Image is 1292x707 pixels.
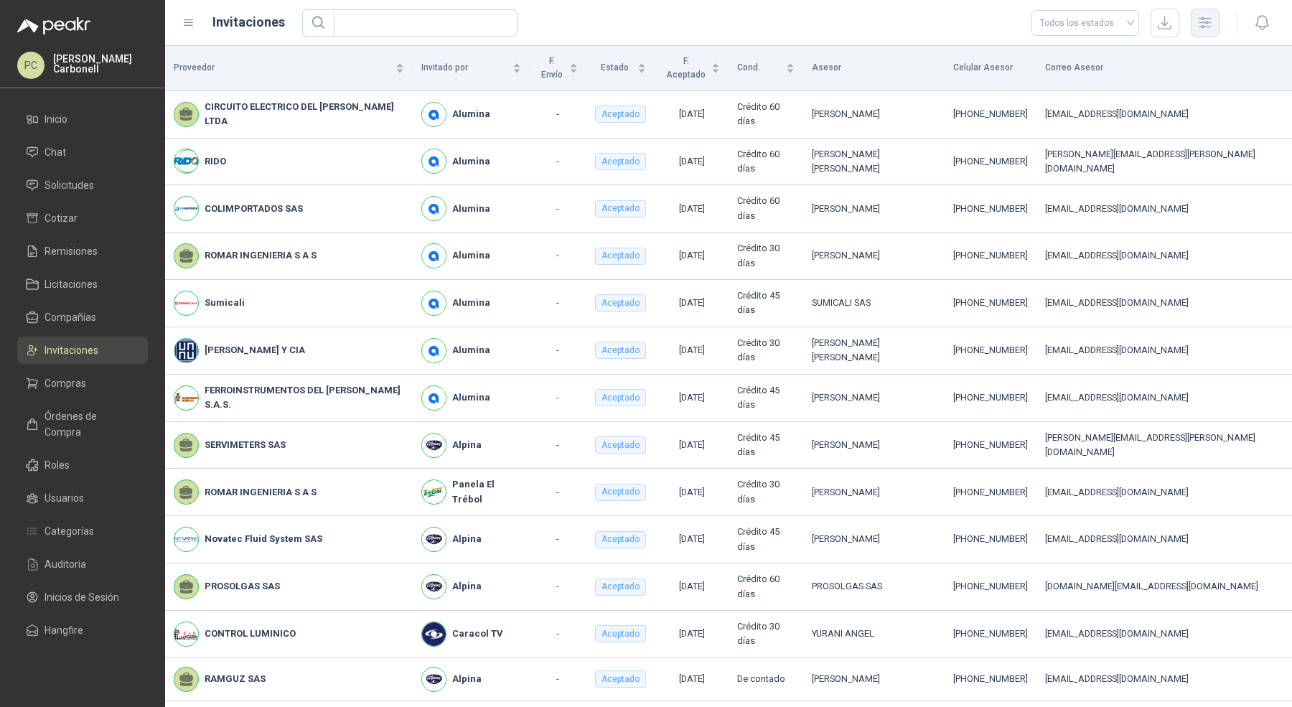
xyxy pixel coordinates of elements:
th: Estado [586,46,655,91]
span: Remisiones [45,243,98,259]
div: [EMAIL_ADDRESS][DOMAIN_NAME] [1045,343,1283,357]
img: Logo peakr [17,17,90,34]
img: Company Logo [422,386,446,410]
span: Proveedor [174,61,393,75]
img: Company Logo [174,149,198,173]
div: Aceptado [595,200,646,217]
span: [DATE] [679,250,705,261]
img: Company Logo [422,622,446,646]
a: Inicio [17,106,148,133]
b: [PERSON_NAME] Y CIA [205,343,305,357]
div: [PERSON_NAME] [PERSON_NAME] [812,147,936,177]
div: [PHONE_NUMBER] [953,107,1028,121]
span: [DATE] [679,156,705,167]
span: Usuarios [45,490,84,506]
th: Proveedor [165,46,413,91]
div: Aceptado [595,294,646,312]
span: - [556,487,559,497]
b: ROMAR INGENIERIA S A S [205,248,317,263]
a: Usuarios [17,484,148,512]
div: Aceptado [595,670,646,688]
img: Company Logo [422,575,446,599]
b: CIRCUITO ELECTRICO DEL [PERSON_NAME] LTDA [205,100,404,129]
div: Aceptado [595,248,646,265]
span: [DATE] [679,628,705,639]
div: Crédito 45 días [737,525,794,554]
div: [PERSON_NAME][EMAIL_ADDRESS][PERSON_NAME][DOMAIN_NAME] [1045,431,1283,460]
span: [DATE] [679,203,705,214]
b: Alpina [452,438,482,452]
span: [DATE] [679,439,705,450]
div: SUMICALI SAS [812,296,936,310]
div: Crédito 30 días [737,477,794,507]
span: F. Envío [538,55,566,82]
img: Company Logo [422,103,446,126]
span: Solicitudes [45,177,94,193]
div: Aceptado [595,106,646,123]
b: Alpina [452,672,482,686]
b: Panela El Trébol [452,477,521,507]
a: Inicios de Sesión [17,584,148,611]
div: Aceptado [595,625,646,642]
a: Compañías [17,304,148,331]
div: [EMAIL_ADDRESS][DOMAIN_NAME] [1045,248,1283,263]
div: Crédito 30 días [737,619,794,649]
b: COLIMPORTADOS SAS [205,202,303,216]
a: Auditoria [17,551,148,578]
span: - [556,297,559,308]
b: Alumina [452,248,490,263]
div: Crédito 45 días [737,431,794,460]
h1: Invitaciones [212,12,285,32]
a: Categorías [17,518,148,545]
div: [EMAIL_ADDRESS][DOMAIN_NAME] [1045,202,1283,216]
div: [PHONE_NUMBER] [953,438,1028,452]
img: Company Logo [422,434,446,457]
div: [PERSON_NAME] [812,202,936,216]
span: - [556,628,559,639]
div: [PHONE_NUMBER] [953,202,1028,216]
div: [PERSON_NAME] [812,672,936,686]
th: F. Envío [530,46,586,91]
div: [DOMAIN_NAME][EMAIL_ADDRESS][DOMAIN_NAME] [1045,579,1283,594]
a: Remisiones [17,238,148,265]
span: Órdenes de Compra [45,408,134,440]
div: PROSOLGAS SAS [812,579,936,594]
span: - [556,533,559,544]
th: Celular Asesor [945,46,1036,91]
div: Aceptado [595,153,646,170]
img: Company Logo [422,339,446,362]
div: Crédito 60 días [737,100,794,129]
span: Categorías [45,523,94,539]
div: [EMAIL_ADDRESS][DOMAIN_NAME] [1045,296,1283,310]
b: Alumina [452,343,490,357]
div: Crédito 30 días [737,241,794,271]
b: Alumina [452,202,490,216]
b: CONTROL LUMINICO [205,627,296,641]
div: [PHONE_NUMBER] [953,390,1028,405]
b: Alpina [452,579,482,594]
div: [PHONE_NUMBER] [953,579,1028,594]
div: Aceptado [595,484,646,501]
a: Cotizar [17,205,148,232]
img: Company Logo [422,197,446,220]
span: Cond. [737,61,782,75]
b: Sumicali [205,296,245,310]
img: Company Logo [422,480,446,504]
span: Invitado por [421,61,510,75]
div: Aceptado [595,531,646,548]
a: Invitaciones [17,337,148,364]
div: PC [17,52,45,79]
div: [PERSON_NAME][EMAIL_ADDRESS][PERSON_NAME][DOMAIN_NAME] [1045,147,1283,177]
span: - [556,673,559,684]
div: [PHONE_NUMBER] [953,485,1028,500]
b: Alpina [452,532,482,546]
b: Novatec Fluid System SAS [205,532,322,546]
a: Compras [17,370,148,397]
span: [DATE] [679,487,705,497]
span: - [556,108,559,119]
div: [PHONE_NUMBER] [953,296,1028,310]
div: [PERSON_NAME] [812,485,936,500]
div: [EMAIL_ADDRESS][DOMAIN_NAME] [1045,532,1283,546]
div: [PERSON_NAME] [812,438,936,452]
div: Crédito 60 días [737,147,794,177]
